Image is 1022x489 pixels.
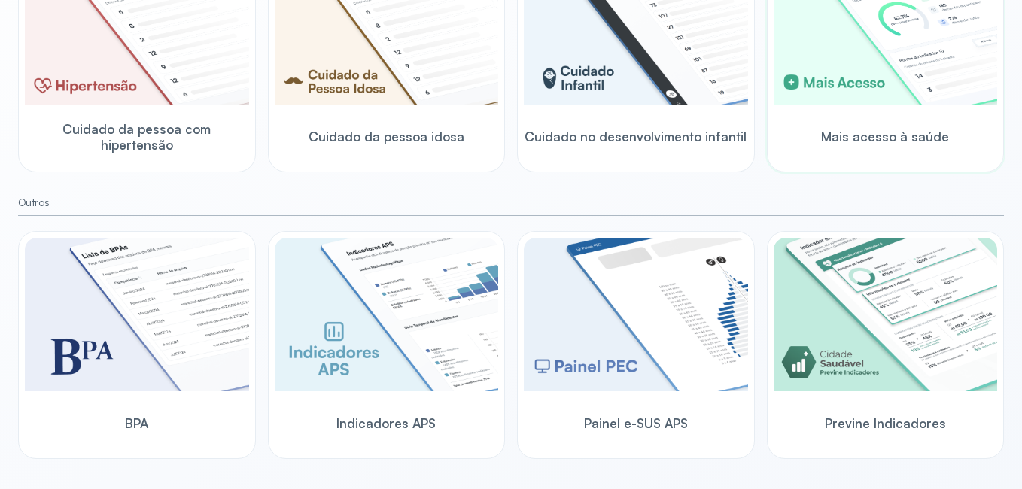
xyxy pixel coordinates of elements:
[25,121,249,153] span: Cuidado da pessoa com hipertensão
[584,415,688,431] span: Painel e-SUS APS
[309,129,464,144] span: Cuidado da pessoa idosa
[524,238,748,391] img: pec-panel.png
[336,415,436,431] span: Indicadores APS
[125,415,148,431] span: BPA
[825,415,946,431] span: Previne Indicadores
[18,196,1004,209] small: Outros
[25,238,249,391] img: bpa.png
[525,129,747,144] span: Cuidado no desenvolvimento infantil
[774,238,998,391] img: previne-brasil.png
[275,238,499,391] img: aps-indicators.png
[821,129,949,144] span: Mais acesso à saúde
